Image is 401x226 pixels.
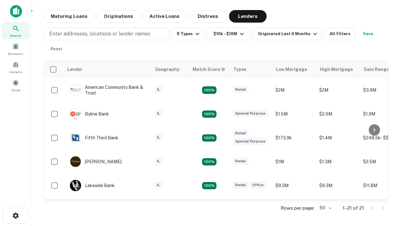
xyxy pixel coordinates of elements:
td: $9.3M [316,174,360,197]
div: Lakeside Bank [70,180,115,191]
button: Lenders [229,10,267,23]
button: All Filters [324,28,356,40]
div: IL [154,134,163,141]
th: Capitalize uses an advanced AI algorithm to match your search with the best lender. The match sco... [189,61,230,78]
div: Retail [233,86,248,93]
span: Contacts [9,69,22,74]
div: Originated Last 6 Months [258,30,319,38]
th: Types [230,61,272,78]
h6: Match Score [193,66,224,73]
img: picture [70,132,81,143]
div: Byline Bank [70,108,109,120]
p: 1–21 of 21 [343,204,364,212]
div: 50 [317,203,333,213]
th: Low Mortgage [272,61,316,78]
div: [PERSON_NAME] [70,156,122,167]
th: Geography [151,61,189,78]
p: Enter addresses, locations or lender names [49,30,150,38]
a: Search [2,22,29,39]
div: Retail [233,181,248,189]
div: Matching Properties: 3, hasApolloMatch: undefined [202,110,216,118]
div: Sale Range [364,66,389,73]
div: Retail [233,158,248,165]
iframe: Chat Widget [370,176,401,206]
div: Low Mortgage [276,66,307,73]
span: Borrowers [8,51,23,56]
td: $1M [272,150,316,174]
img: picture [70,109,81,119]
img: capitalize-icon.png [10,5,22,18]
div: Special Purpose [233,138,268,145]
button: Active Loans [143,10,186,23]
button: 9 Types [172,28,204,40]
div: Lender [67,66,82,73]
div: American Community Bank & Trust [70,84,145,96]
td: $1.5M [272,102,316,126]
div: Types [233,66,247,73]
td: $9.3M [272,174,316,197]
button: Enter addresses, locations or lender names [44,28,169,40]
div: Fifth Third Bank [70,132,118,143]
p: L B [73,182,78,189]
button: Reset [46,43,66,55]
div: Special Purpose [233,110,268,117]
div: IL [154,86,163,93]
td: $1.3M [316,150,360,174]
div: Capitalize uses an advanced AI algorithm to match your search with the best lender. The match sco... [193,66,225,73]
span: Search [10,33,21,38]
button: Originations [97,10,140,23]
div: Matching Properties: 3, hasApolloMatch: undefined [202,182,216,190]
div: Matching Properties: 2, hasApolloMatch: undefined [202,158,216,166]
td: $5.4M [316,197,360,221]
button: Originated Last 6 Months [253,28,322,40]
button: Distress [189,10,227,23]
button: Maturing Loans [44,10,94,23]
div: Office [250,181,266,189]
div: Retail [233,130,248,137]
td: $2.6M [316,102,360,126]
div: High Mortgage [320,66,353,73]
td: $1.4M [316,126,360,150]
div: IL [154,181,163,189]
div: IL [154,110,163,117]
a: Borrowers [2,40,29,57]
div: Matching Properties: 2, hasApolloMatch: undefined [202,86,216,94]
img: picture [70,85,81,95]
button: Save your search to get updates of matches that match your search criteria. [358,28,378,40]
td: $2M [272,78,316,102]
th: High Mortgage [316,61,360,78]
span: Saved [11,88,20,93]
img: picture [70,156,81,167]
p: Rows per page: [281,204,315,212]
th: Lender [64,61,151,78]
a: Saved [2,77,29,94]
div: Matching Properties: 2, hasApolloMatch: undefined [202,134,216,142]
td: $1.5M [272,197,316,221]
td: $2M [316,78,360,102]
button: $10k - $10M [206,28,250,40]
div: Geography [155,66,180,73]
a: Contacts [2,59,29,76]
td: $173.9k [272,126,316,150]
div: IL [154,158,163,165]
